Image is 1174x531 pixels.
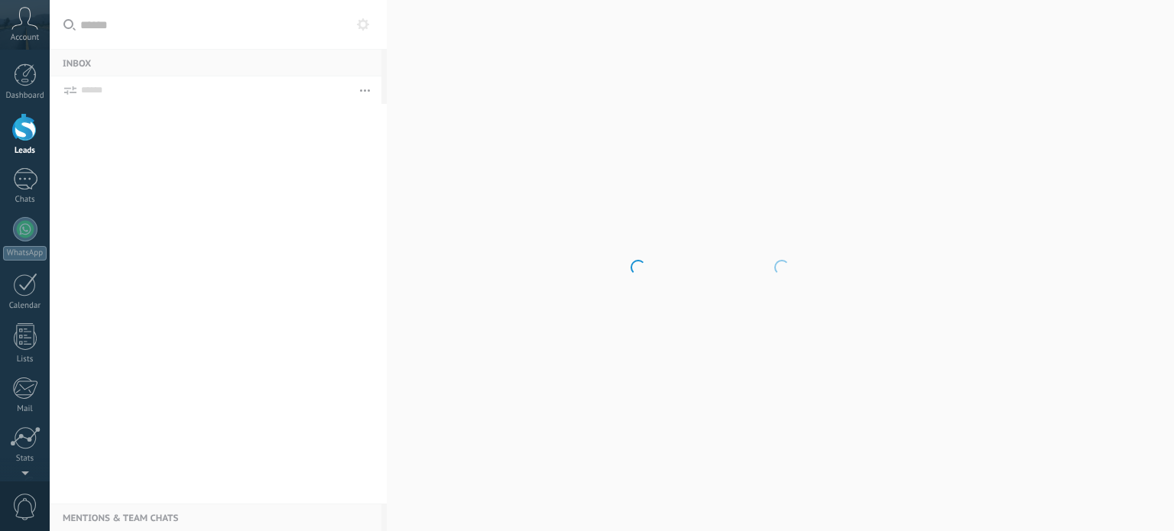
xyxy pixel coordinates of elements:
div: Mail [3,404,47,414]
div: WhatsApp [3,246,47,261]
div: Dashboard [3,91,47,101]
span: Account [11,33,39,43]
div: Lists [3,355,47,364]
div: Stats [3,454,47,464]
div: Chats [3,195,47,205]
div: Leads [3,146,47,156]
div: Calendar [3,301,47,311]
